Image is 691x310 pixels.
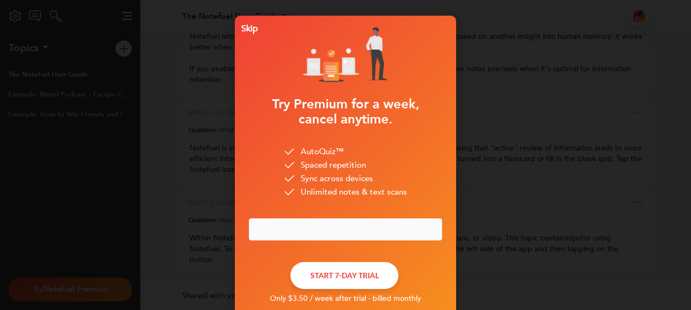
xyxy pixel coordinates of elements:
[284,187,407,200] div: Unlimited notes & text scans
[272,95,419,129] span: Try Premium for a week, cancel anytime.
[284,162,294,170] img: bullet.png
[303,27,389,82] img: illustration1.png
[284,160,366,173] div: Spaced repetition
[238,19,257,38] button: Skip
[284,146,344,160] div: AutoQuiz™
[238,293,453,304] div: Only $3.50 / week after trial · billed monthly
[290,262,398,289] button: START 7-DAY TRIAL
[284,189,294,197] img: bullet.png
[284,148,294,156] img: bullet.png
[284,175,294,183] img: bullet.png
[284,173,373,187] div: Sync across devices
[260,225,431,234] iframe: Secure payment input frame
[237,25,258,32] div: Skip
